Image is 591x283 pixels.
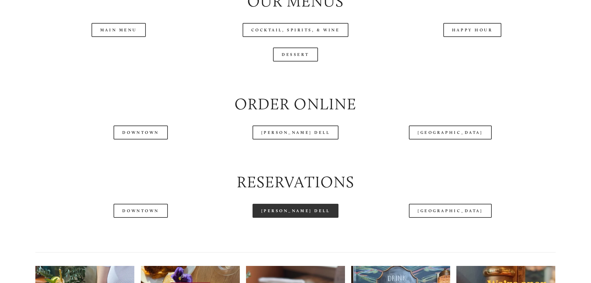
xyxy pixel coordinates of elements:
a: Dessert [273,48,318,62]
a: Downtown [114,204,168,218]
a: [GEOGRAPHIC_DATA] [409,126,491,139]
h2: Order Online [35,93,555,115]
h2: Reservations [35,171,555,193]
a: [GEOGRAPHIC_DATA] [409,204,491,218]
a: Downtown [114,126,168,139]
a: [PERSON_NAME] Dell [253,204,339,218]
a: [PERSON_NAME] Dell [253,126,339,139]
